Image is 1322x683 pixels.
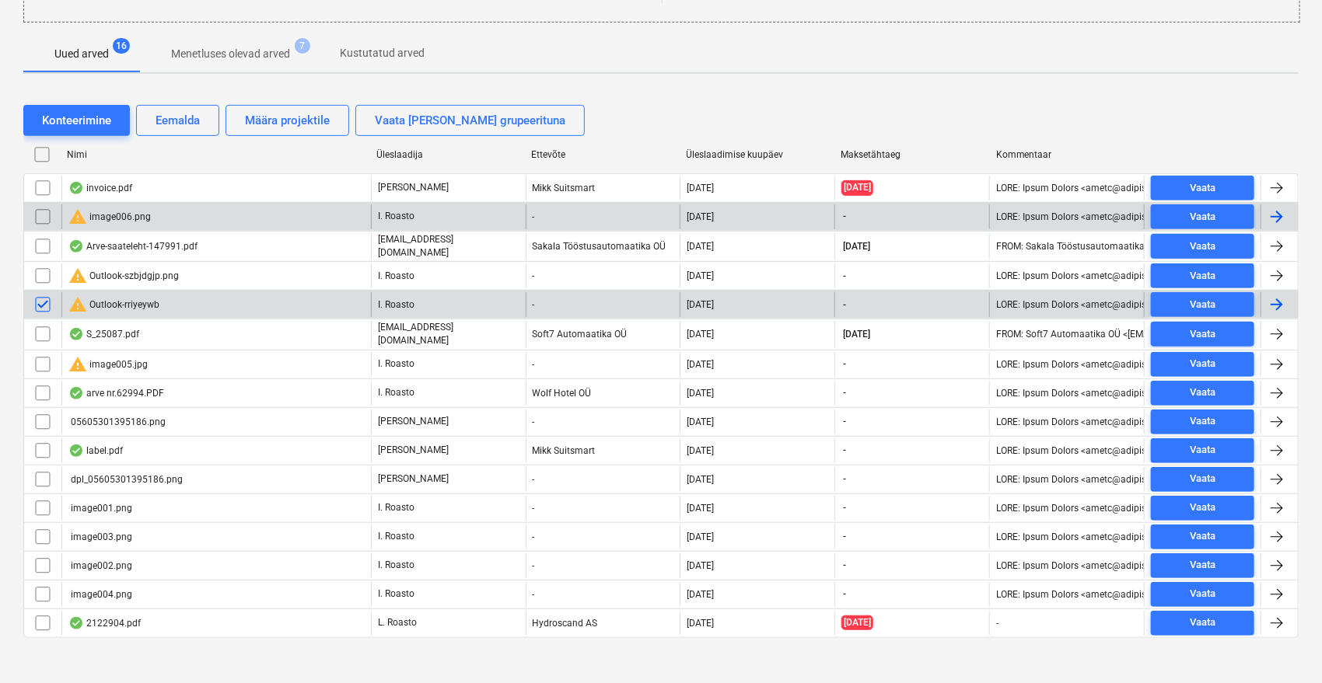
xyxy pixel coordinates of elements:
[68,444,84,457] div: Andmed failist loetud
[1151,263,1254,288] button: Vaata
[841,615,873,630] span: [DATE]
[1151,496,1254,521] button: Vaata
[1190,355,1215,373] div: Vaata
[68,531,132,542] div: image003.png
[68,474,183,485] div: dpl_05605301395186.png
[68,387,164,399] div: arve nr.62994.PDF
[841,415,848,428] span: -
[68,589,132,600] div: image004.png
[378,233,519,260] p: [EMAIL_ADDRESS][DOMAIN_NAME]
[841,530,848,543] span: -
[841,298,848,312] span: -
[1151,352,1254,377] button: Vaata
[526,381,680,406] div: Wolf Hotel OÜ
[526,263,680,288] div: -
[68,328,139,340] div: S_25087.pdf
[68,267,179,285] div: Outlook-szbjdgjp.png
[687,211,714,222] div: [DATE]
[1190,556,1215,574] div: Vaata
[526,582,680,607] div: -
[245,110,330,131] div: Määra projektile
[68,503,132,514] div: image001.png
[526,467,680,492] div: -
[841,501,848,514] span: -
[1190,441,1215,459] div: Vaata
[687,388,714,399] div: [DATE]
[526,409,680,434] div: -
[526,233,680,260] div: Sakala Tööstusautomaatika OÜ
[841,240,872,253] span: [DATE]
[1151,381,1254,406] button: Vaata
[1151,409,1254,434] button: Vaata
[1151,204,1254,229] button: Vaata
[68,617,141,629] div: 2122904.pdf
[1190,238,1215,256] div: Vaata
[526,553,680,578] div: -
[378,298,414,312] p: I. Roasto
[841,149,984,160] div: Maksetähtaeg
[378,559,414,572] p: I. Roasto
[687,618,714,629] div: [DATE]
[68,182,132,194] div: invoice.pdf
[841,559,848,572] span: -
[841,472,848,486] span: -
[68,295,87,314] span: warning
[1190,528,1215,545] div: Vaata
[54,46,109,62] p: Uued arved
[687,270,714,281] div: [DATE]
[1151,467,1254,492] button: Vaata
[113,38,130,54] span: 16
[378,321,519,347] p: [EMAIL_ADDRESS][DOMAIN_NAME]
[42,110,111,131] div: Konteerimine
[687,589,714,600] div: [DATE]
[378,444,449,457] p: [PERSON_NAME]
[841,180,873,195] span: [DATE]
[68,240,198,253] div: Arve-saateleht-147991.pdf
[1151,611,1254,636] button: Vaata
[295,38,310,54] span: 7
[378,386,414,399] p: I. Roasto
[1151,322,1254,347] button: Vaata
[68,182,84,194] div: Andmed failist loetud
[1151,292,1254,317] button: Vaata
[1190,585,1215,603] div: Vaata
[687,183,714,193] div: [DATE]
[687,474,714,485] div: [DATE]
[1151,553,1254,578] button: Vaata
[1190,326,1215,343] div: Vaata
[687,503,714,514] div: [DATE]
[996,618,998,629] div: -
[526,611,680,636] div: Hydroscand AS
[526,176,680,200] div: Mikk Suitsmart
[68,617,84,629] div: Andmed failist loetud
[68,295,159,314] div: Outlook-rriyeywb
[841,270,848,283] span: -
[841,587,848,601] span: -
[378,415,449,428] p: [PERSON_NAME]
[68,560,132,571] div: image002.png
[378,472,449,486] p: [PERSON_NAME]
[68,240,84,253] div: Andmed failist loetud
[526,524,680,549] div: -
[687,416,714,427] div: [DATE]
[378,210,414,223] p: I. Roasto
[687,329,714,340] div: [DATE]
[1151,524,1254,549] button: Vaata
[526,321,680,347] div: Soft7 Automaatika OÜ
[68,416,166,427] div: 05605301395186.png
[1151,582,1254,607] button: Vaata
[1190,499,1215,517] div: Vaata
[841,210,848,223] span: -
[841,386,848,399] span: -
[687,560,714,571] div: [DATE]
[526,292,680,317] div: -
[136,105,219,136] button: Eemalda
[841,328,872,341] span: [DATE]
[687,299,714,310] div: [DATE]
[68,387,84,399] div: Andmed failist loetud
[526,438,680,463] div: Mikk Suitsmart
[687,445,714,456] div: [DATE]
[996,149,1138,160] div: Kommentaar
[156,110,200,131] div: Eemalda
[1190,384,1215,402] div: Vaata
